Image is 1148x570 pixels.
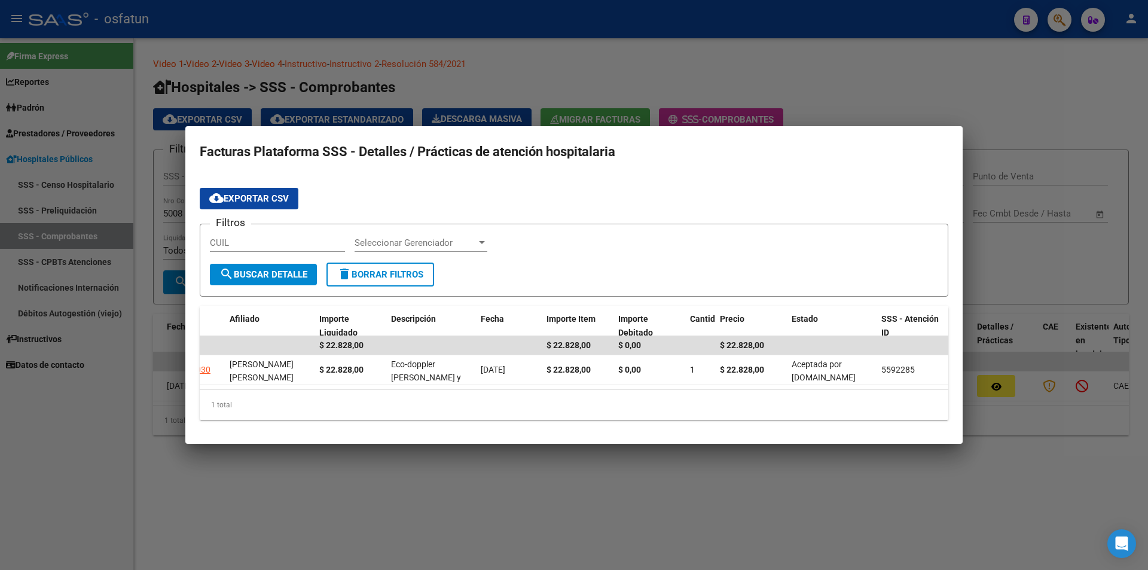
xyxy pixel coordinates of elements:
span: Afiliado [230,314,259,324]
span: 1 [690,365,695,374]
datatable-header-cell: Importe Debitado [613,306,685,346]
span: Importe Liquidado [319,314,358,337]
mat-icon: cloud_download [209,191,224,205]
span: SSS - Atención ID [881,314,939,337]
span: Importe Item [546,314,596,324]
datatable-header-cell: Estado [787,306,877,346]
div: Open Intercom Messenger [1107,529,1136,558]
strong: $ 22.828,00 [546,365,591,374]
button: Buscar Detalle [210,264,317,285]
span: Cantidad [690,314,725,324]
datatable-header-cell: Descripción [386,306,476,346]
strong: $ 0,00 [618,365,641,374]
span: Exportar CSV [209,193,289,204]
span: $ 0,00 [618,340,641,350]
span: Seleccionar Gerenciador [355,237,477,248]
span: Aceptada por O.Social [792,359,856,383]
span: $ 22.828,00 [720,340,764,350]
h3: Filtros [210,215,251,230]
datatable-header-cell: Importe Item [542,306,613,346]
datatable-header-cell: Cantidad [685,306,715,346]
span: $ 22.828,00 [319,340,364,350]
span: Fecha [481,314,504,324]
span: Importe Debitado [618,314,653,337]
span: [PERSON_NAME] [PERSON_NAME] [230,359,294,383]
strong: $ 22.828,00 [720,365,764,374]
span: Descripción [391,314,436,324]
h2: Facturas Plataforma SSS - Detalles / Prácticas de atención hospitalaria [200,141,948,163]
datatable-header-cell: SSS - Atención ID [877,306,948,346]
span: [DATE] [481,365,505,374]
span: Borrar Filtros [337,269,423,280]
mat-icon: delete [337,267,352,281]
span: Precio [720,314,744,324]
datatable-header-cell: Precio [715,306,787,346]
span: Estado [792,314,818,324]
strong: $ 22.828,00 [319,365,364,374]
mat-icon: search [219,267,234,281]
span: Eco-doppler [PERSON_NAME] y negro o color [391,359,461,397]
button: Exportar CSV [200,188,298,209]
button: Borrar Filtros [326,263,434,286]
span: 5592285 [881,365,915,374]
datatable-header-cell: Fecha [476,306,542,346]
span: $ 22.828,00 [546,340,591,350]
datatable-header-cell: Importe Liquidado [315,306,386,346]
span: Buscar Detalle [219,269,307,280]
div: 1 total [200,390,948,420]
datatable-header-cell: Afiliado [225,306,315,346]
